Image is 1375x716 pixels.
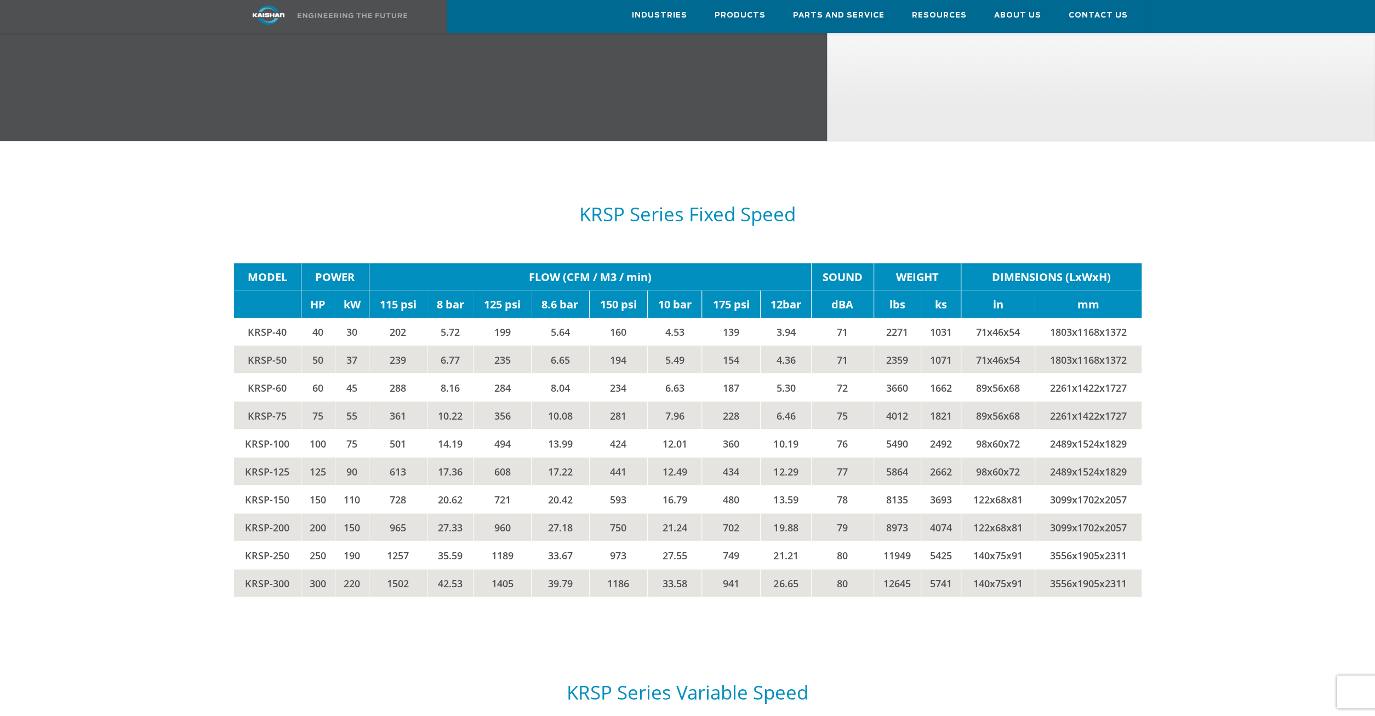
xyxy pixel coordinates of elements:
[702,318,760,346] td: 139
[921,457,961,485] td: 2662
[427,569,473,597] td: 42.53
[301,513,335,541] td: 200
[874,401,921,429] td: 4012
[335,429,369,457] td: 75
[811,485,874,513] td: 78
[335,569,369,597] td: 220
[811,373,874,401] td: 72
[335,513,369,541] td: 150
[874,345,921,373] td: 2359
[531,290,589,318] td: 8.6 bar
[301,290,335,318] td: HP
[427,345,473,373] td: 6.77
[301,541,335,569] td: 250
[427,401,473,429] td: 10.22
[589,429,647,457] td: 424
[427,541,473,569] td: 35.59
[335,401,369,429] td: 55
[369,429,427,457] td: 501
[234,429,301,457] td: KRSP-100
[1035,373,1141,401] td: 2261x1422x1727
[1035,569,1141,597] td: 3556x1905x2311
[301,485,335,513] td: 150
[811,290,874,318] td: dBA
[961,569,1035,597] td: 140x75x91
[234,373,301,401] td: KRSP-60
[760,401,811,429] td: 6.46
[234,204,1142,225] h5: KRSP Series Fixed Speed
[473,373,531,401] td: 284
[994,1,1041,30] a: About Us
[961,318,1035,346] td: 71x46x54
[648,318,702,346] td: 4.53
[369,318,427,346] td: 202
[1035,513,1141,541] td: 3099x1702x2057
[473,569,531,597] td: 1405
[335,345,369,373] td: 37
[335,290,369,318] td: kW
[473,457,531,485] td: 608
[369,290,427,318] td: 115 psi
[531,373,589,401] td: 8.04
[234,318,301,346] td: KRSP-40
[811,318,874,346] td: 71
[648,457,702,485] td: 12.49
[760,373,811,401] td: 5.30
[648,569,702,597] td: 33.58
[702,373,760,401] td: 187
[811,513,874,541] td: 79
[234,401,301,429] td: KRSP-75
[811,541,874,569] td: 80
[874,263,961,290] td: WEIGHT
[760,345,811,373] td: 4.36
[531,429,589,457] td: 13.99
[427,457,473,485] td: 17.36
[298,13,407,18] img: Engineering the future
[921,429,961,457] td: 2492
[760,318,811,346] td: 3.94
[234,681,1142,702] h5: KRSP Series Variable Speed
[811,401,874,429] td: 75
[648,345,702,373] td: 5.49
[427,513,473,541] td: 27.33
[811,345,874,373] td: 71
[473,541,531,569] td: 1189
[335,485,369,513] td: 110
[811,263,874,290] td: SOUND
[531,569,589,597] td: 39.79
[961,401,1035,429] td: 89x56x68
[301,429,335,457] td: 100
[369,263,811,290] td: FLOW (CFM / M3 / min)
[874,513,921,541] td: 8973
[369,457,427,485] td: 613
[702,541,760,569] td: 749
[335,541,369,569] td: 190
[760,290,811,318] td: 12bar
[531,401,589,429] td: 10.08
[648,373,702,401] td: 6.63
[531,318,589,346] td: 5.64
[589,513,647,541] td: 750
[648,429,702,457] td: 12.01
[961,513,1035,541] td: 122x68x81
[1069,9,1128,22] span: Contact Us
[702,485,760,513] td: 480
[473,290,531,318] td: 125 psi
[793,9,885,22] span: Parts and Service
[760,485,811,513] td: 13.59
[589,541,647,569] td: 973
[473,318,531,346] td: 199
[874,290,921,318] td: lbs
[760,569,811,597] td: 26.65
[648,541,702,569] td: 27.55
[301,401,335,429] td: 75
[301,345,335,373] td: 50
[760,541,811,569] td: 21.21
[921,485,961,513] td: 3693
[369,345,427,373] td: 239
[702,345,760,373] td: 154
[648,401,702,429] td: 7.96
[702,429,760,457] td: 360
[874,373,921,401] td: 3660
[702,290,760,318] td: 175 psi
